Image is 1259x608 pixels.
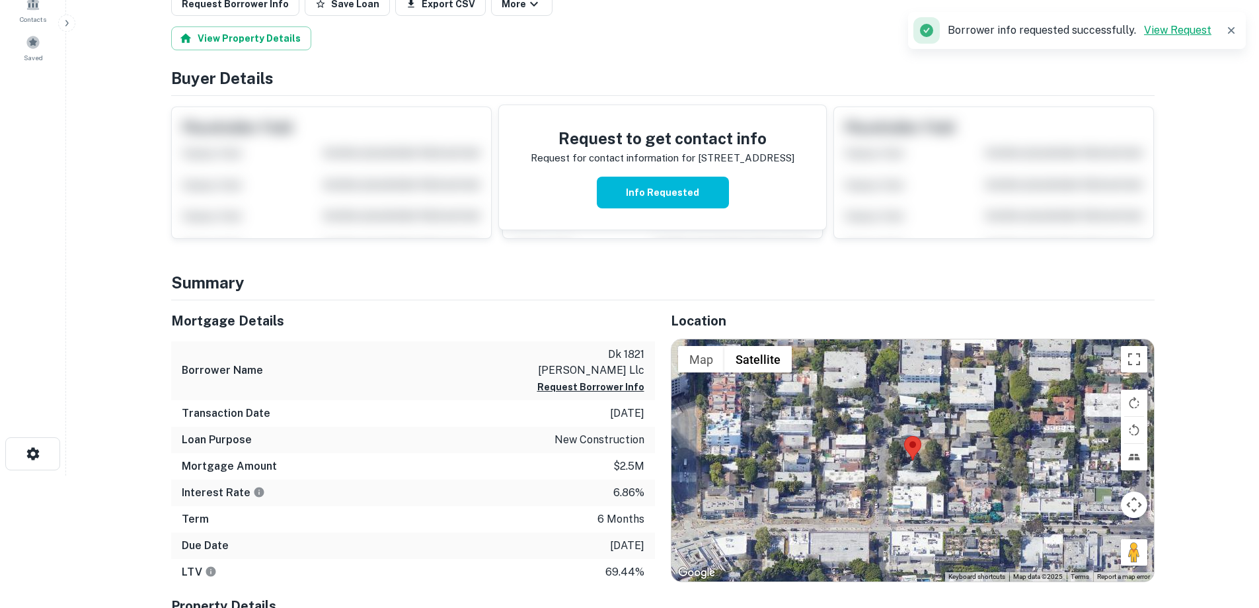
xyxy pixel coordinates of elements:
[678,346,724,372] button: Show street map
[675,564,718,582] a: Open this area in Google Maps (opens a new window)
[597,177,729,208] button: Info Requested
[171,26,311,50] button: View Property Details
[1071,573,1089,580] a: Terms (opens in new tab)
[171,66,1155,90] h4: Buyer Details
[182,432,252,448] h6: Loan Purpose
[613,485,644,501] p: 6.86%
[24,52,43,63] span: Saved
[613,458,644,474] p: $2.5m
[605,564,644,580] p: 69.44%
[1097,573,1150,580] a: Report a map error
[4,30,62,65] a: Saved
[1121,492,1147,518] button: Map camera controls
[537,379,644,395] button: Request Borrower Info
[531,150,695,166] p: Request for contact information for
[1144,24,1211,36] a: View Request
[525,347,644,378] p: dk 1821 [PERSON_NAME] llc
[182,485,265,501] h6: Interest Rate
[182,363,263,378] h6: Borrower Name
[1121,444,1147,470] button: Tilt map
[253,486,265,498] svg: The interest rates displayed on the website are for informational purposes only and may be report...
[182,511,209,527] h6: Term
[182,538,229,554] h6: Due Date
[554,432,644,448] p: new construction
[182,406,270,421] h6: Transaction Date
[948,22,1211,38] p: Borrower info requested successfully.
[948,572,1005,582] button: Keyboard shortcuts
[531,126,794,150] h4: Request to get contact info
[1121,417,1147,443] button: Rotate map counterclockwise
[20,14,46,24] span: Contacts
[671,311,1155,331] h5: Location
[182,458,277,474] h6: Mortgage Amount
[610,538,644,554] p: [DATE]
[675,564,718,582] img: Google
[205,566,217,578] svg: LTVs displayed on the website are for informational purposes only and may be reported incorrectly...
[182,564,217,580] h6: LTV
[1121,390,1147,416] button: Rotate map clockwise
[171,271,1155,294] h4: Summary
[1121,346,1147,372] button: Toggle fullscreen view
[1121,539,1147,566] button: Drag Pegman onto the map to open Street View
[1193,502,1259,566] iframe: Chat Widget
[171,311,655,331] h5: Mortgage Details
[1013,573,1063,580] span: Map data ©2025
[597,511,644,527] p: 6 months
[724,346,792,372] button: Show satellite imagery
[610,406,644,421] p: [DATE]
[698,150,794,166] p: [STREET_ADDRESS]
